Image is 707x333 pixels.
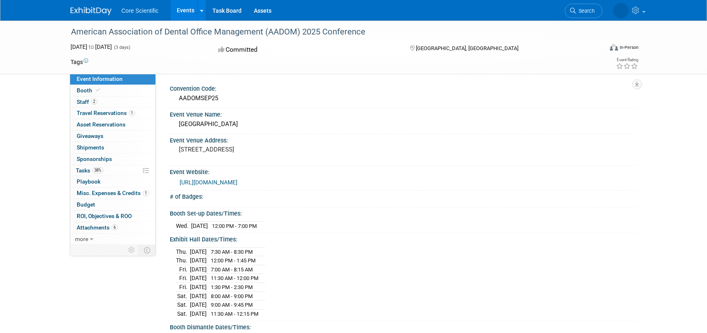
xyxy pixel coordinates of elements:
a: [URL][DOMAIN_NAME] [180,179,237,186]
div: In-Person [619,44,639,51]
div: Event Rating [616,58,638,62]
a: Attachments6 [70,222,155,233]
span: Shipments [77,144,104,151]
span: 1 [129,110,135,116]
a: Booth [70,85,155,96]
td: [DATE] [190,265,207,274]
div: Event Website: [170,166,636,176]
td: Fri. [176,283,190,292]
img: Format-Inperson.png [610,44,618,51]
div: Event Format [554,43,639,55]
span: (3 days) [113,45,130,50]
span: 7:00 AM - 8:15 AM [211,266,253,273]
span: [GEOGRAPHIC_DATA], [GEOGRAPHIC_DATA] [416,45,518,51]
span: Booth [77,87,102,94]
span: 1 [143,190,149,196]
span: 12:00 PM - 7:00 PM [212,223,257,229]
td: Personalize Event Tab Strip [125,245,139,255]
span: Misc. Expenses & Credits [77,190,149,196]
span: 12:00 PM - 1:45 PM [211,257,255,264]
a: Tasks38% [70,165,155,176]
a: Shipments [70,142,155,153]
a: Giveaways [70,131,155,142]
span: Sponsorships [77,156,112,162]
span: [DATE] [DATE] [71,44,112,50]
a: Search [565,4,602,18]
div: AADOMSEP25 [176,92,630,105]
span: Attachments [77,224,118,231]
a: Playbook [70,176,155,187]
td: Thu. [176,256,190,265]
td: Thu. [176,247,190,256]
span: Event Information [77,76,123,82]
td: Sat. [176,292,190,301]
span: 11:30 AM - 12:15 PM [211,311,258,317]
span: more [75,236,88,242]
span: Staff [77,99,97,105]
div: Convention Code: [170,83,636,93]
img: Shipping Team [613,3,629,18]
i: Booth reservation complete [96,88,100,92]
img: ExhibitDay [71,7,112,15]
span: Budget [77,201,95,208]
td: [DATE] [190,283,207,292]
span: Playbook [77,178,100,185]
span: 9:00 AM - 9:45 PM [211,302,253,308]
span: 38% [92,167,103,173]
span: to [87,44,95,50]
a: ROI, Objectives & ROO [70,211,155,222]
div: [GEOGRAPHIC_DATA] [176,118,630,131]
td: Fri. [176,265,190,274]
span: 6 [112,224,118,230]
td: [DATE] [190,274,207,283]
td: Tags [71,58,88,66]
div: Committed [216,43,397,57]
td: [DATE] [190,247,207,256]
span: Core Scientific [121,7,158,14]
a: Misc. Expenses & Credits1 [70,188,155,199]
div: American Association of Dental Office Management (AADOM) 2025 Conference [68,25,590,39]
span: Tasks [76,167,103,174]
td: [DATE] [190,256,207,265]
td: Sat. [176,309,190,318]
a: Asset Reservations [70,119,155,130]
a: more [70,234,155,245]
a: Event Information [70,73,155,85]
pre: [STREET_ADDRESS] [179,146,355,153]
span: Travel Reservations [77,110,135,116]
td: [DATE] [191,221,208,230]
a: Travel Reservations1 [70,108,155,119]
td: Toggle Event Tabs [139,245,156,255]
div: Exhibit Hall Dates/Times: [170,233,636,243]
span: Search [576,8,595,14]
span: ROI, Objectives & ROO [77,213,132,219]
span: 1:30 PM - 2:30 PM [211,284,253,290]
div: # of Badges: [170,191,636,201]
span: 11:30 AM - 12:00 PM [211,275,258,281]
span: Asset Reservations [77,121,125,128]
div: Event Venue Name: [170,108,636,119]
td: [DATE] [190,292,207,301]
td: [DATE] [190,301,207,310]
td: [DATE] [190,309,207,318]
div: Booth Set-up Dates/Times: [170,207,636,218]
span: Giveaways [77,133,103,139]
a: Budget [70,199,155,210]
span: 7:30 AM - 8:30 PM [211,249,253,255]
td: Fri. [176,274,190,283]
td: Wed. [176,221,191,230]
a: Sponsorships [70,154,155,165]
td: Sat. [176,301,190,310]
a: Staff2 [70,96,155,108]
span: 2 [91,99,97,105]
div: Event Venue Address: [170,134,636,145]
span: 8:00 AM - 9:00 PM [211,293,253,299]
div: Booth Dismantle Dates/Times: [170,321,636,331]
